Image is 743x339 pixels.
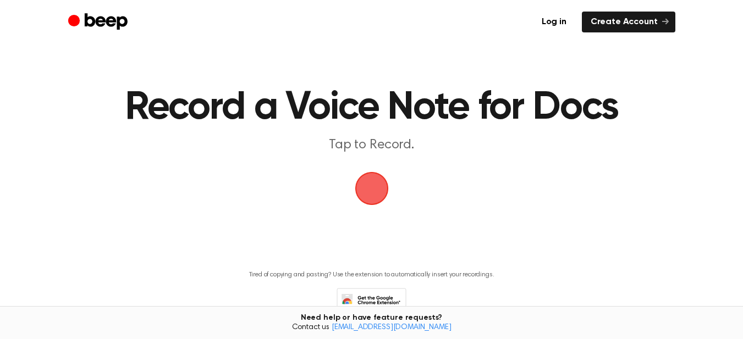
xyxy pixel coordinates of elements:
[7,323,736,333] span: Contact us
[249,271,494,279] p: Tired of copying and pasting? Use the extension to automatically insert your recordings.
[332,324,452,331] a: [EMAIL_ADDRESS][DOMAIN_NAME]
[161,136,583,154] p: Tap to Record.
[582,12,675,32] a: Create Account
[68,12,130,33] a: Beep
[119,88,624,127] h1: Record a Voice Note for Docs
[355,172,388,205] img: Beep Logo
[533,12,575,32] a: Log in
